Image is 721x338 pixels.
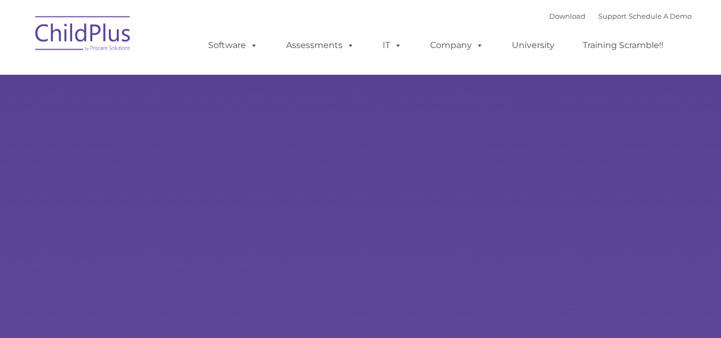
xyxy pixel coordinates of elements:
a: Assessments [275,35,365,56]
img: ChildPlus by Procare Solutions [30,9,137,62]
a: Download [549,12,585,20]
font: | [549,12,692,20]
a: Training Scramble!! [572,35,674,56]
a: Software [197,35,268,56]
a: IT [372,35,413,56]
a: Schedule A Demo [629,12,692,20]
a: University [501,35,565,56]
a: Support [598,12,627,20]
a: Company [419,35,494,56]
